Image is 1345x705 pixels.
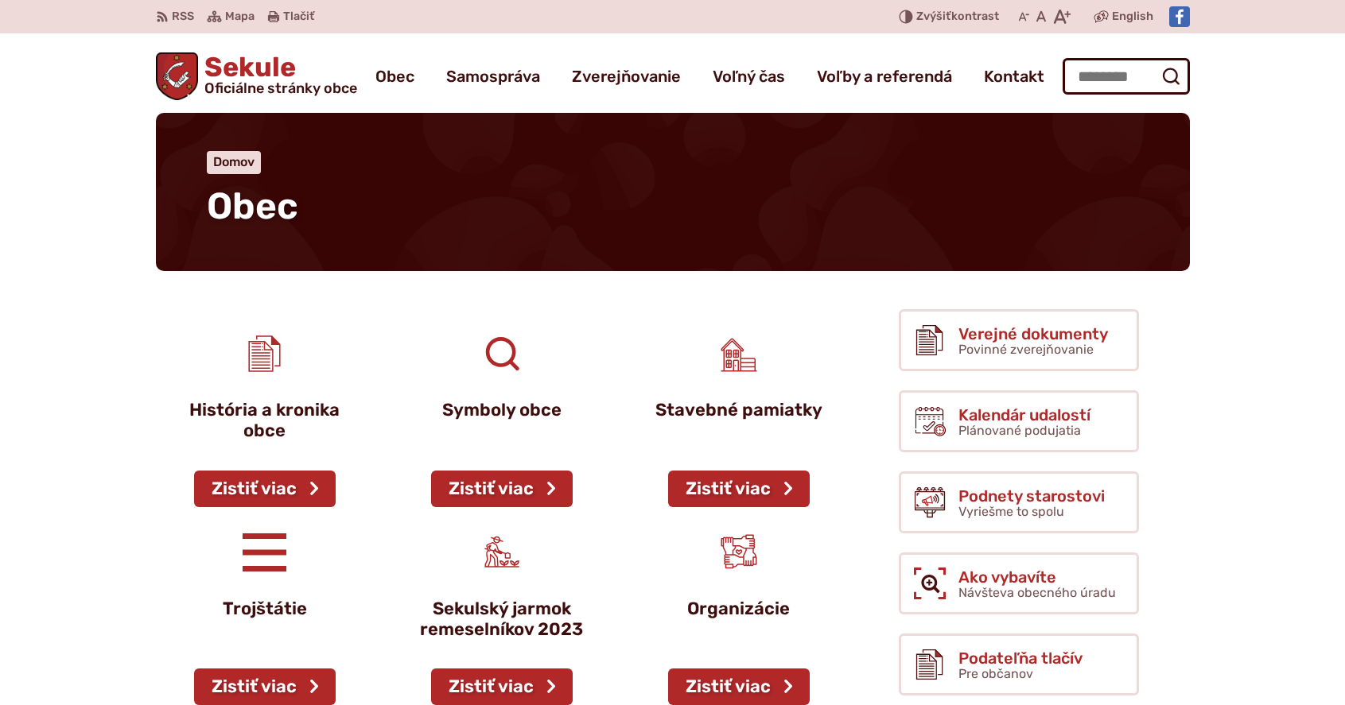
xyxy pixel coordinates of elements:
[194,471,336,507] a: Zistiť viac
[958,423,1081,438] span: Plánované podujatia
[1109,7,1156,26] a: English
[899,471,1139,533] a: Podnety starostovi Vyriešme to spolu
[817,54,952,99] a: Voľby a referendá
[1112,7,1153,26] span: English
[899,633,1139,695] a: Podateľňa tlačív Pre občanov
[375,54,414,99] a: Obec
[899,390,1139,452] a: Kalendár udalostí Plánované podujatia
[649,400,829,420] p: Stavebné pamiatky
[958,487,1105,505] span: Podnety starostovi
[194,668,336,705] a: Zistiť viac
[958,325,1108,343] span: Verejné dokumenty
[899,552,1139,614] a: Ako vybavíte Návšteva obecného úradu
[958,585,1116,600] span: Návšteva obecného úradu
[668,668,810,705] a: Zistiť viac
[446,54,540,99] a: Samospráva
[958,568,1116,586] span: Ako vybavíte
[958,666,1033,681] span: Pre občanov
[412,400,592,420] p: Symboly obce
[958,504,1064,519] span: Vyriešme to spolu
[204,81,357,95] span: Oficiálne stránky obce
[713,54,785,99] a: Voľný čas
[175,400,355,442] p: História a kronika obce
[958,342,1094,357] span: Povinné zverejňovanie
[431,471,573,507] a: Zistiť viac
[1169,6,1190,27] img: Prejsť na Facebook stránku
[175,598,355,619] p: Trojštátie
[958,406,1090,424] span: Kalendár udalostí
[213,154,255,169] a: Domov
[958,649,1083,667] span: Podateľňa tlačív
[172,7,194,26] span: RSS
[431,668,573,705] a: Zistiť viac
[207,184,298,228] span: Obec
[156,52,199,100] img: Prejsť na domovskú stránku
[283,10,314,24] span: Tlačiť
[916,10,951,23] span: Zvýšiť
[156,52,358,100] a: Logo Sekule, prejsť na domovskú stránku.
[225,7,255,26] span: Mapa
[916,10,999,24] span: kontrast
[649,598,829,619] p: Organizácie
[984,54,1044,99] a: Kontakt
[668,471,810,507] a: Zistiť viac
[412,598,592,641] p: Sekulský jarmok remeselníkov 2023
[198,54,357,95] span: Sekule
[899,309,1139,371] a: Verejné dokumenty Povinné zverejňovanie
[572,54,681,99] a: Zverejňovanie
